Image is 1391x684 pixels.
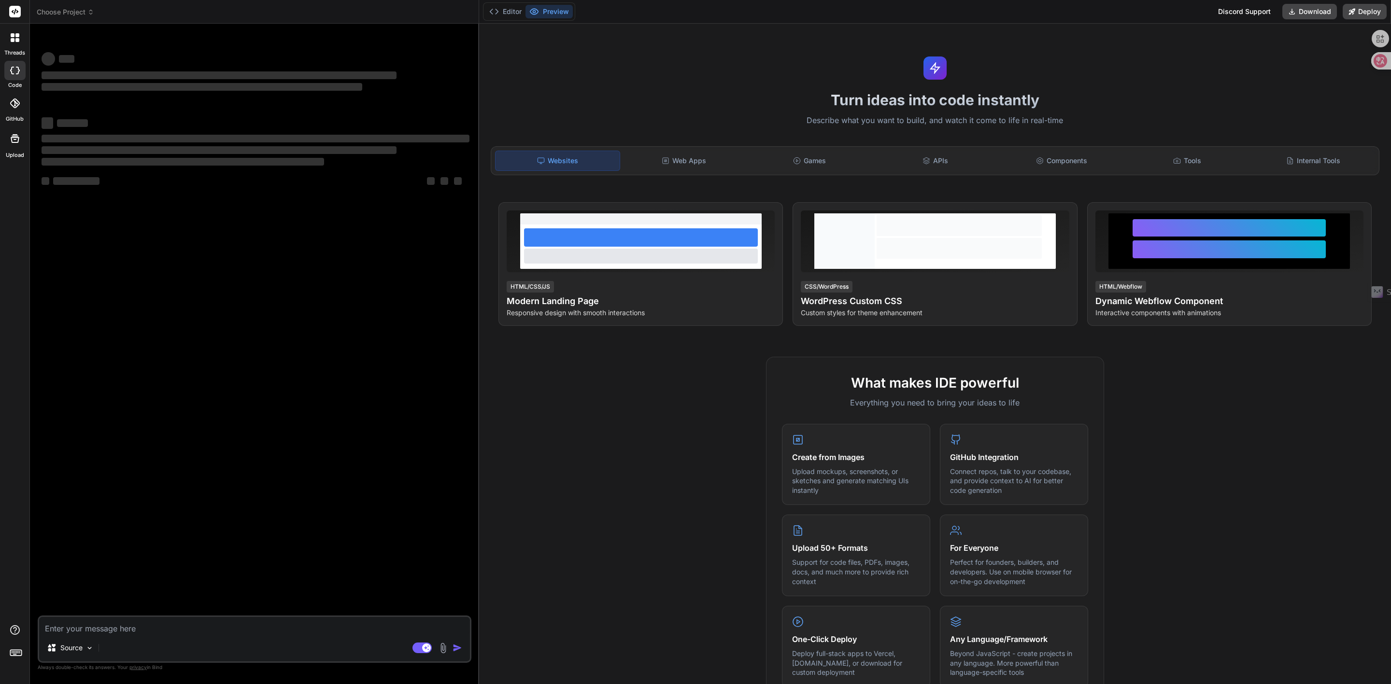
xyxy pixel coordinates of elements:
[42,117,53,129] span: ‌
[748,151,872,171] div: Games
[485,91,1385,109] h1: Turn ideas into code instantly
[782,397,1088,408] p: Everything you need to bring your ideas to life
[8,81,22,89] label: code
[42,83,362,91] span: ‌
[53,177,99,185] span: ‌
[59,55,74,63] span: ‌
[1343,4,1387,19] button: Deploy
[801,281,852,293] div: CSS/WordPress
[999,151,1123,171] div: Components
[950,542,1078,554] h4: For Everyone
[4,49,25,57] label: threads
[42,158,324,166] span: ‌
[507,281,554,293] div: HTML/CSS/JS
[129,664,147,670] span: privacy
[792,467,920,495] p: Upload mockups, screenshots, or sketches and generate matching UIs instantly
[42,177,49,185] span: ‌
[525,5,573,18] button: Preview
[782,373,1088,393] h2: What makes IDE powerful
[1095,294,1363,308] h4: Dynamic Webflow Component
[57,119,88,127] span: ‌
[507,308,775,318] p: Responsive design with smooth interactions
[42,71,397,79] span: ‌
[6,115,24,123] label: GitHub
[950,467,1078,495] p: Connect repos, talk to your codebase, and provide context to AI for better code generation
[874,151,998,171] div: APIs
[792,633,920,645] h4: One-Click Deploy
[507,294,775,308] h4: Modern Landing Page
[495,151,620,171] div: Websites
[440,177,448,185] span: ‌
[60,643,83,653] p: Source
[1125,151,1249,171] div: Tools
[792,542,920,554] h4: Upload 50+ Formats
[950,633,1078,645] h4: Any Language/Framework
[38,663,471,672] p: Always double-check its answers. Your in Bind
[438,642,449,654] img: attachment
[1095,308,1363,318] p: Interactive components with animations
[454,177,462,185] span: ‌
[622,151,746,171] div: Web Apps
[801,294,1069,308] h4: WordPress Custom CSS
[485,114,1385,127] p: Describe what you want to build, and watch it come to life in real-time
[792,558,920,586] p: Support for code files, PDFs, images, docs, and much more to provide rich context
[42,146,397,154] span: ‌
[485,5,525,18] button: Editor
[792,451,920,463] h4: Create from Images
[42,52,55,66] span: ‌
[1251,151,1375,171] div: Internal Tools
[85,644,94,652] img: Pick Models
[801,308,1069,318] p: Custom styles for theme enhancement
[950,451,1078,463] h4: GitHub Integration
[42,135,469,142] span: ‌
[427,177,435,185] span: ‌
[1282,4,1337,19] button: Download
[1212,4,1277,19] div: Discord Support
[6,151,24,159] label: Upload
[37,7,94,17] span: Choose Project
[453,643,462,653] img: icon
[792,649,920,677] p: Deploy full-stack apps to Vercel, [DOMAIN_NAME], or download for custom deployment
[950,649,1078,677] p: Beyond JavaScript - create projects in any language. More powerful than language-specific tools
[950,558,1078,586] p: Perfect for founders, builders, and developers. Use on mobile browser for on-the-go development
[1095,281,1146,293] div: HTML/Webflow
